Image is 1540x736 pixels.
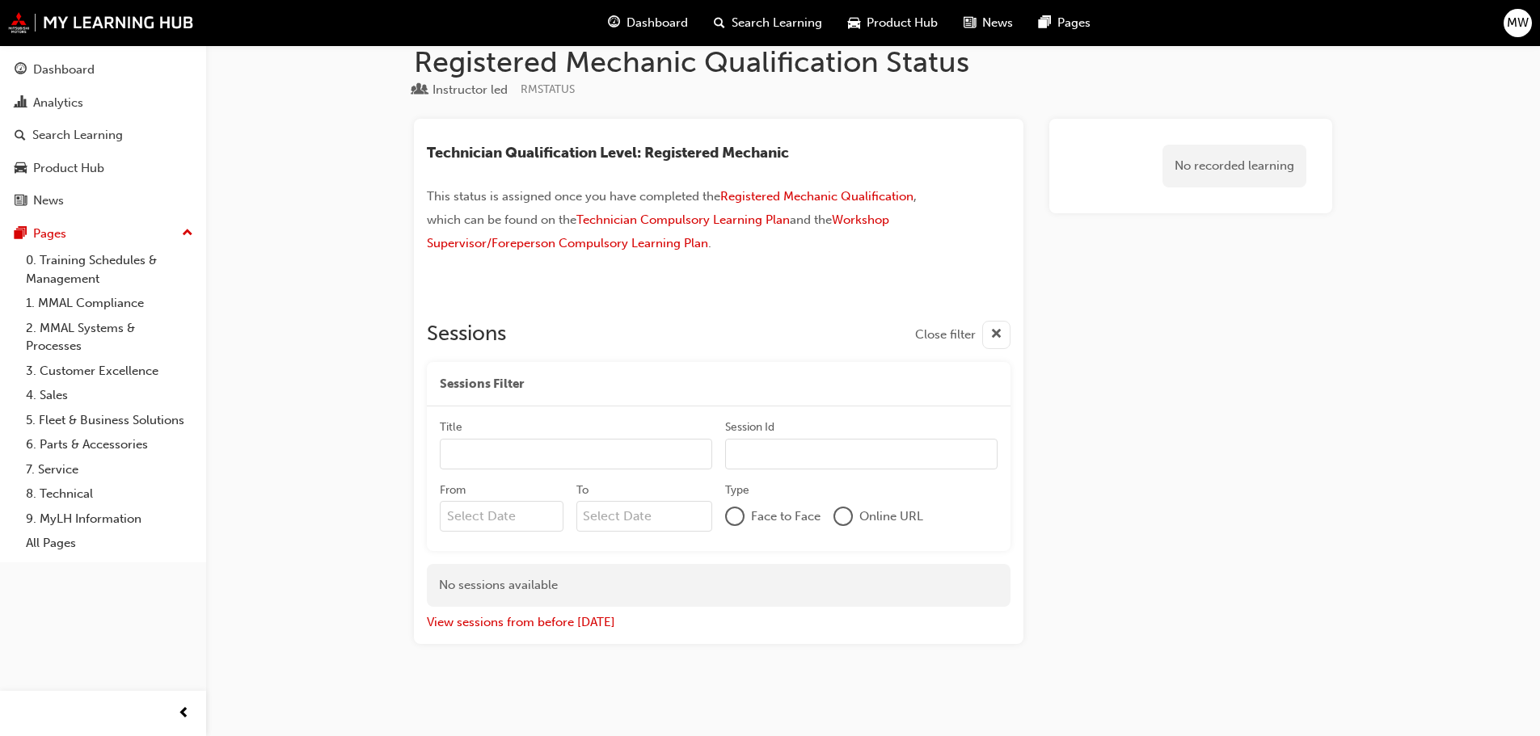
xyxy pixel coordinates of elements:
span: prev-icon [178,704,190,724]
div: From [440,482,466,498]
span: Product Hub [867,14,938,32]
span: Search Learning [732,14,822,32]
a: search-iconSearch Learning [701,6,835,40]
a: guage-iconDashboard [595,6,701,40]
div: No sessions available [427,564,1010,607]
span: cross-icon [990,325,1002,345]
button: MW [1504,9,1532,37]
span: car-icon [848,13,860,33]
span: search-icon [714,13,725,33]
span: guage-icon [15,63,27,78]
div: Session Id [725,419,774,435]
span: Pages [1057,14,1091,32]
span: Sessions Filter [440,375,524,393]
a: pages-iconPages [1026,6,1103,40]
div: To [576,482,589,498]
div: Product Hub [33,159,104,178]
span: news-icon [15,194,27,208]
a: 6. Parts & Accessories [19,432,200,457]
span: , which can be found on the [427,189,920,227]
span: News [982,14,1013,32]
div: Type [414,80,508,100]
div: No recorded learning [1162,145,1306,187]
a: Technician Compulsory Learning Plan [576,212,790,227]
span: pages-icon [15,227,27,242]
a: 9. MyLH Information [19,507,200,532]
span: This status is assigned once you have completed the [427,189,720,204]
input: From [440,501,563,532]
span: Learning resource code [521,82,575,96]
img: mmal [8,12,194,33]
a: 1. MMAL Compliance [19,291,200,316]
a: News [6,186,200,216]
span: Online URL [859,507,923,526]
div: Analytics [33,94,83,112]
span: Dashboard [627,14,688,32]
a: Analytics [6,88,200,118]
a: 7. Service [19,457,200,482]
div: Dashboard [33,61,95,79]
h1: Registered Mechanic Qualification Status [414,44,1332,80]
span: search-icon [15,128,26,143]
a: Workshop Supervisor/Foreperson Compulsory Learning Plan [427,212,892,250]
span: pages-icon [1039,13,1051,33]
div: Pages [33,225,66,243]
a: 4. Sales [19,383,200,408]
button: View sessions from before [DATE] [427,613,615,632]
button: DashboardAnalyticsSearch LearningProduct HubNews [6,52,200,219]
input: To [576,501,713,532]
span: Face to Face [751,507,821,526]
a: Search Learning [6,120,200,150]
span: chart-icon [15,96,27,111]
a: 8. Technical [19,482,200,507]
input: Title [440,439,712,469]
a: 3. Customer Excellence [19,359,200,384]
div: Search Learning [32,126,123,145]
a: 2. MMAL Systems & Processes [19,316,200,359]
button: Pages [6,219,200,249]
div: News [33,191,64,210]
a: 0. Training Schedules & Management [19,248,200,291]
input: Session Id [725,439,998,469]
span: up-icon [182,223,193,244]
div: Type [725,482,749,498]
a: Registered Mechanic Qualification [720,189,913,204]
a: car-iconProduct Hub [835,6,951,40]
span: and the [790,212,832,227]
span: car-icon [15,162,27,176]
span: . [708,236,711,250]
h2: Sessions [427,321,506,349]
span: MW [1507,14,1529,32]
span: news-icon [964,13,976,33]
a: 5. Fleet & Business Solutions [19,408,200,433]
button: Close filter [915,321,1010,349]
span: Technician Qualification Level: Registered Mechanic [427,144,789,162]
div: Instructor led [432,81,508,99]
a: All Pages [19,531,200,556]
a: Product Hub [6,154,200,183]
a: news-iconNews [951,6,1026,40]
span: Close filter [915,326,976,344]
div: Title [440,419,462,435]
span: learningResourceType_INSTRUCTOR_LED-icon [414,83,426,98]
span: guage-icon [608,13,620,33]
a: Dashboard [6,55,200,85]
